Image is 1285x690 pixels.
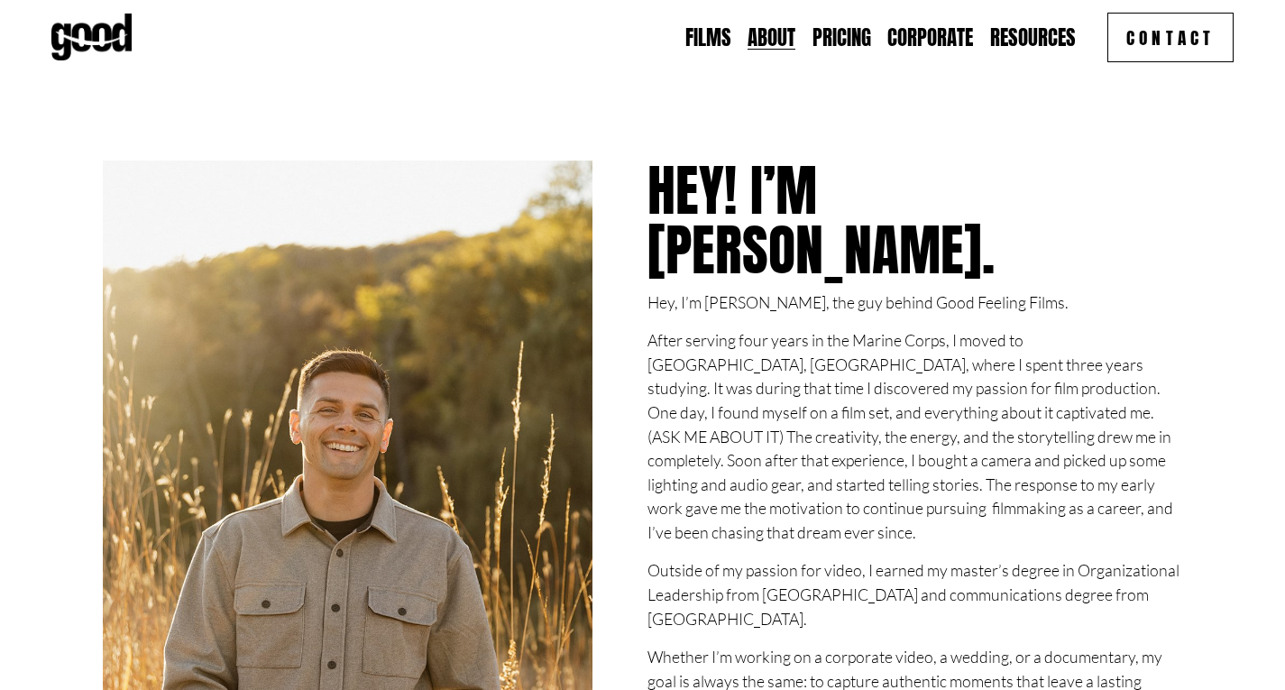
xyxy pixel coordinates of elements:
[647,290,1182,315] p: Hey, I’m [PERSON_NAME], the guy behind Good Feeling Films.
[748,23,795,51] a: About
[647,328,1182,544] p: After serving four years in the Marine Corps, I moved to [GEOGRAPHIC_DATA], [GEOGRAPHIC_DATA], wh...
[812,23,871,51] a: Pricing
[647,558,1182,630] p: Outside of my passion for video, I earned my master’s degree in Organizational Leadership from [G...
[685,23,731,51] a: Films
[887,23,973,51] a: Corporate
[990,25,1076,50] span: Resources
[647,161,1001,281] h2: Hey! I’m [PERSON_NAME].
[990,23,1076,51] a: folder dropdown
[51,14,132,60] img: Good Feeling Films
[1107,13,1234,61] a: Contact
